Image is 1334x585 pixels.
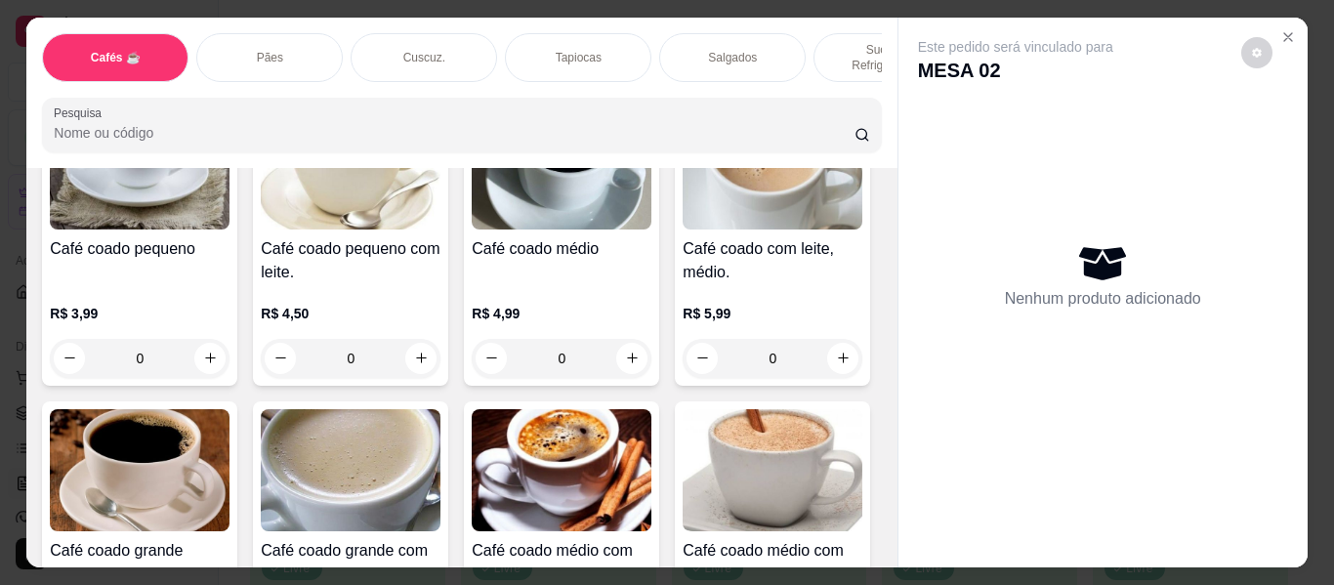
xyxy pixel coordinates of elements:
img: product-image [50,107,229,230]
button: increase-product-quantity [405,343,437,374]
img: product-image [472,409,651,531]
button: decrease-product-quantity [54,343,85,374]
p: R$ 3,99 [50,304,229,323]
img: product-image [261,107,440,230]
p: Cafés ☕ [91,50,141,65]
h4: Café coado pequeno com leite. [261,237,440,284]
h4: Café coado médio [472,237,651,261]
button: decrease-product-quantity [265,343,296,374]
button: increase-product-quantity [194,343,226,374]
p: Nenhum produto adicionado [1005,287,1201,311]
button: decrease-product-quantity [1241,37,1272,68]
img: product-image [50,409,229,531]
button: decrease-product-quantity [687,343,718,374]
p: Este pedido será vinculado para [918,37,1113,57]
img: product-image [261,409,440,531]
img: product-image [472,107,651,230]
h4: Café coado com leite, médio. [683,237,862,284]
p: Sucos e Refrigerantes [830,42,943,73]
button: decrease-product-quantity [476,343,507,374]
p: Salgados [708,50,757,65]
button: increase-product-quantity [827,343,858,374]
p: Cuscuz. [403,50,445,65]
button: Close [1272,21,1304,53]
p: MESA 02 [918,57,1113,84]
p: R$ 4,50 [261,304,440,323]
p: Tapiocas [556,50,602,65]
button: increase-product-quantity [616,343,647,374]
img: product-image [683,409,862,531]
label: Pesquisa [54,104,108,121]
p: R$ 5,99 [683,304,862,323]
p: R$ 4,99 [472,304,651,323]
h4: Café coado grande [50,539,229,563]
h4: Café coado pequeno [50,237,229,261]
input: Pesquisa [54,123,855,143]
img: product-image [683,107,862,230]
p: Pães [257,50,283,65]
